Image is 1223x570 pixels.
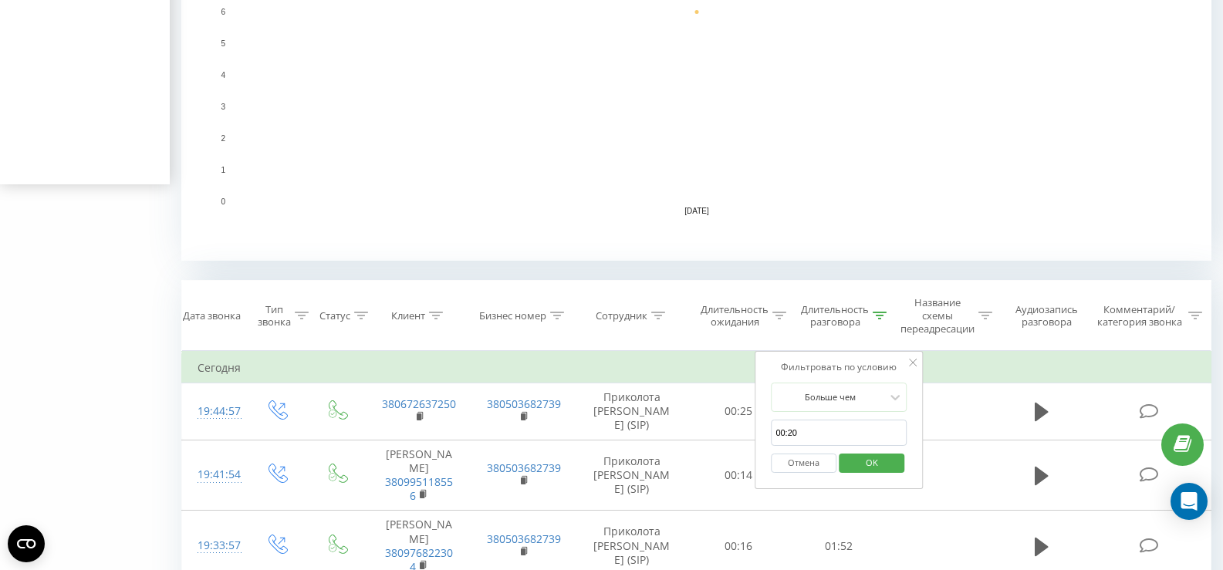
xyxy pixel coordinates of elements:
button: Отмена [771,454,836,473]
input: 00:00 [771,420,907,447]
a: 380503682739 [487,460,561,475]
div: Клиент [391,309,425,322]
button: OK [839,454,904,473]
td: Приколота [PERSON_NAME] (SIP) [576,383,688,440]
a: 380995118556 [385,474,453,503]
a: 380672637250 [382,396,456,411]
td: Приколота [PERSON_NAME] (SIP) [576,440,688,511]
td: Сегодня [182,352,1211,383]
div: Бизнес номер [479,309,546,322]
text: 3 [221,103,225,111]
div: Длительность разговора [801,303,869,329]
div: Длительность ожидания [701,303,769,329]
button: Open CMP widget [8,525,45,562]
div: 19:44:57 [198,396,231,427]
text: 6 [221,8,225,16]
div: 19:41:54 [198,460,231,490]
td: [PERSON_NAME] [367,440,471,511]
text: 4 [221,71,225,79]
div: Название схемы переадресации [900,296,975,336]
div: Аудиозапись разговора [1008,303,1086,329]
div: Тип звонка [258,303,291,329]
a: 380503682739 [487,396,561,411]
div: Фильтровать по условию [771,359,907,375]
text: [DATE] [684,207,709,215]
text: 5 [221,39,225,48]
div: Дата звонка [183,309,241,322]
td: 00:14 [688,440,789,511]
text: 0 [221,197,225,206]
span: OK [850,450,894,474]
div: Open Intercom Messenger [1171,483,1208,520]
div: 19:33:57 [198,531,231,561]
div: Статус [319,309,350,322]
text: 1 [221,166,225,174]
td: 00:25 [688,383,789,440]
div: Комментарий/категория звонка [1094,303,1184,329]
a: 380503682739 [487,531,561,546]
div: Сотрудник [596,309,647,322]
text: 2 [221,134,225,143]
